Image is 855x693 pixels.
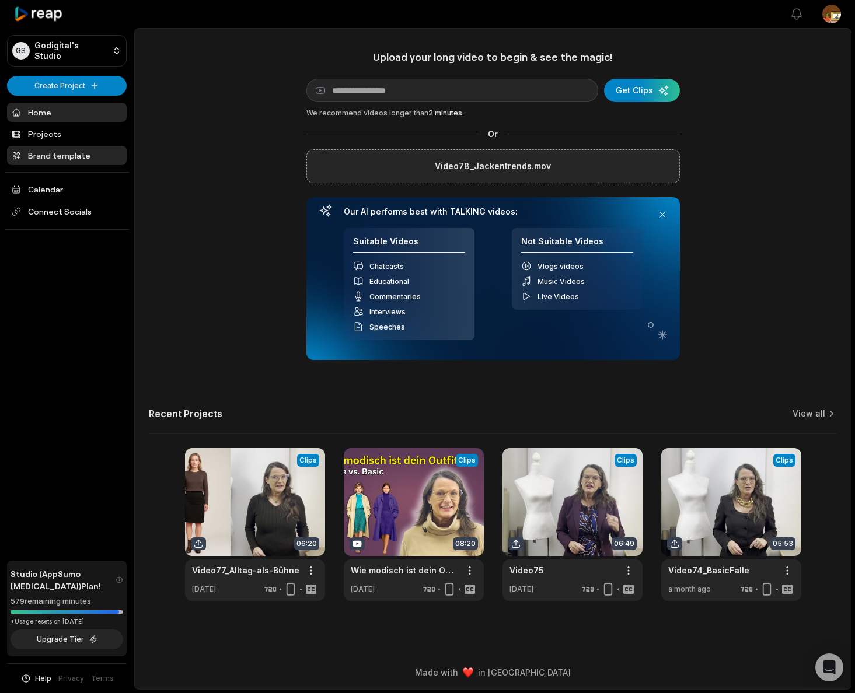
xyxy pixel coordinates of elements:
h1: Upload your long video to begin & see the magic! [306,50,680,64]
span: Interviews [369,307,406,316]
a: View all [793,408,825,419]
span: Connect Socials [7,201,127,222]
a: Video74_BasicFalle [668,564,749,576]
span: Speeches [369,323,405,331]
span: Chatcasts [369,262,404,271]
span: Studio (AppSumo [MEDICAL_DATA]) Plan! [11,568,116,592]
div: *Usage resets on [DATE] [11,617,123,626]
span: Commentaries [369,292,421,301]
a: Brand template [7,146,127,165]
img: heart emoji [463,667,473,678]
h3: Our AI performs best with TALKING videos: [344,206,643,217]
h4: Not Suitable Videos [521,236,633,253]
a: Calendar [7,180,127,199]
button: Create Project [7,76,127,96]
span: Live Videos [538,292,579,301]
span: 2 minutes [428,108,462,117]
span: Music Videos [538,277,585,286]
button: Upgrade Tier [11,629,123,649]
span: Or [479,128,507,140]
a: Wie modisch ist dein Outfit wirklich? – Runway Look Analyse [PERSON_NAME] 2025/26 [351,564,458,576]
div: We recommend videos longer than . [306,108,680,118]
div: Open Intercom Messenger [815,653,843,681]
a: Home [7,103,127,122]
span: Educational [369,277,409,286]
h2: Recent Projects [149,408,222,419]
div: GS [12,42,30,60]
label: Video78_Jackentrends.mov [435,159,551,173]
div: Made with in [GEOGRAPHIC_DATA] [145,666,840,678]
div: 579 remaining minutes [11,596,123,607]
a: Video77_Alltag-als-Bühne [192,564,299,576]
a: Terms [91,673,114,684]
a: Video75 [509,564,544,576]
h4: Suitable Videos [353,236,465,253]
button: Help [20,673,51,684]
span: Vlogs videos [538,262,584,271]
p: Godigital's Studio [34,40,107,61]
a: Privacy [58,673,84,684]
span: Help [35,673,51,684]
a: Projects [7,124,127,143]
button: Get Clips [604,79,680,102]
